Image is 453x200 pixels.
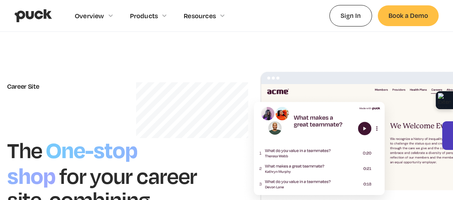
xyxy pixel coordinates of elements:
h1: The [7,136,42,163]
a: Sign In [329,5,372,26]
div: Resources [184,12,216,20]
div: Products [130,12,158,20]
h1: One-stop shop [7,133,137,190]
a: Book a Demo [378,5,439,26]
div: Career Site [7,82,212,90]
div: Overview [75,12,104,20]
img: Extension Icon [438,93,451,107]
